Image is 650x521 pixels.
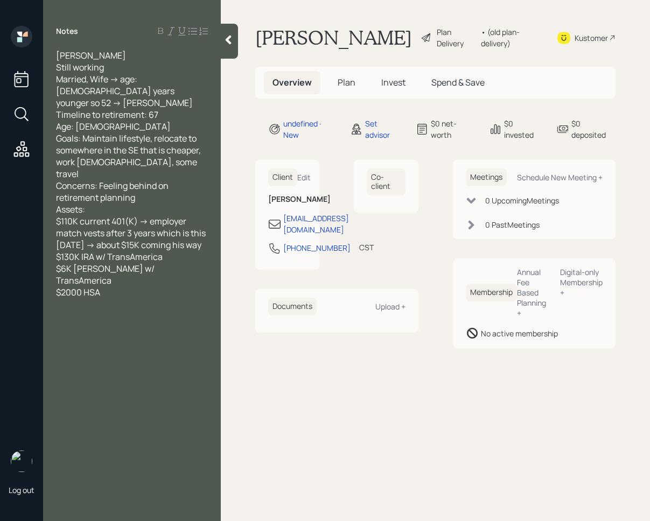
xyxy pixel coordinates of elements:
[272,76,312,88] span: Overview
[365,118,403,140] div: Set advisor
[560,267,603,298] div: Digital-only Membership +
[56,121,171,132] span: Age: [DEMOGRAPHIC_DATA]
[56,215,207,251] span: $110K current 401(K) -> employer match vests after 3 years which is this [DATE] -> about $15K com...
[56,263,156,286] span: $6K [PERSON_NAME] w/ TransAmerica
[571,118,616,140] div: $0 deposited
[297,172,311,182] div: Edit
[466,168,507,186] h6: Meetings
[56,109,158,121] span: Timeline to retirement: 67
[9,485,34,495] div: Log out
[56,50,126,61] span: [PERSON_NAME]
[504,118,543,140] div: $0 invested
[481,26,543,49] div: • (old plan-delivery)
[381,76,406,88] span: Invest
[56,61,104,73] span: Still working
[56,73,193,109] span: Married, Wife -> age: [DEMOGRAPHIC_DATA] years younger so 52 -> [PERSON_NAME]
[56,286,100,298] span: $2000 HSA
[56,132,202,180] span: Goals: Maintain lifestyle, relocate to somewhere in the SE that is cheaper, work [DEMOGRAPHIC_DAT...
[481,328,558,339] div: No active membership
[268,168,297,186] h6: Client
[485,195,559,206] div: 0 Upcoming Meeting s
[485,219,540,230] div: 0 Past Meeting s
[367,168,405,195] h6: Co-client
[56,251,163,263] span: $130K IRA w/ TransAmerica
[56,26,78,37] label: Notes
[283,213,349,235] div: [EMAIL_ADDRESS][DOMAIN_NAME]
[338,76,355,88] span: Plan
[255,26,412,50] h1: [PERSON_NAME]
[517,172,603,182] div: Schedule New Meeting +
[283,118,337,140] div: undefined · New
[283,242,351,254] div: [PHONE_NUMBER]
[56,203,85,215] span: Assets:
[11,450,32,472] img: retirable_logo.png
[431,76,485,88] span: Spend & Save
[466,284,517,301] h6: Membership
[517,267,552,318] div: Annual Fee Based Planning +
[268,195,306,204] h6: [PERSON_NAME]
[575,32,608,44] div: Kustomer
[437,26,476,49] div: Plan Delivery
[268,298,317,315] h6: Documents
[375,301,406,312] div: Upload +
[56,180,170,203] span: Concerns: Feeling behind on retirement planning
[431,118,476,140] div: $0 net-worth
